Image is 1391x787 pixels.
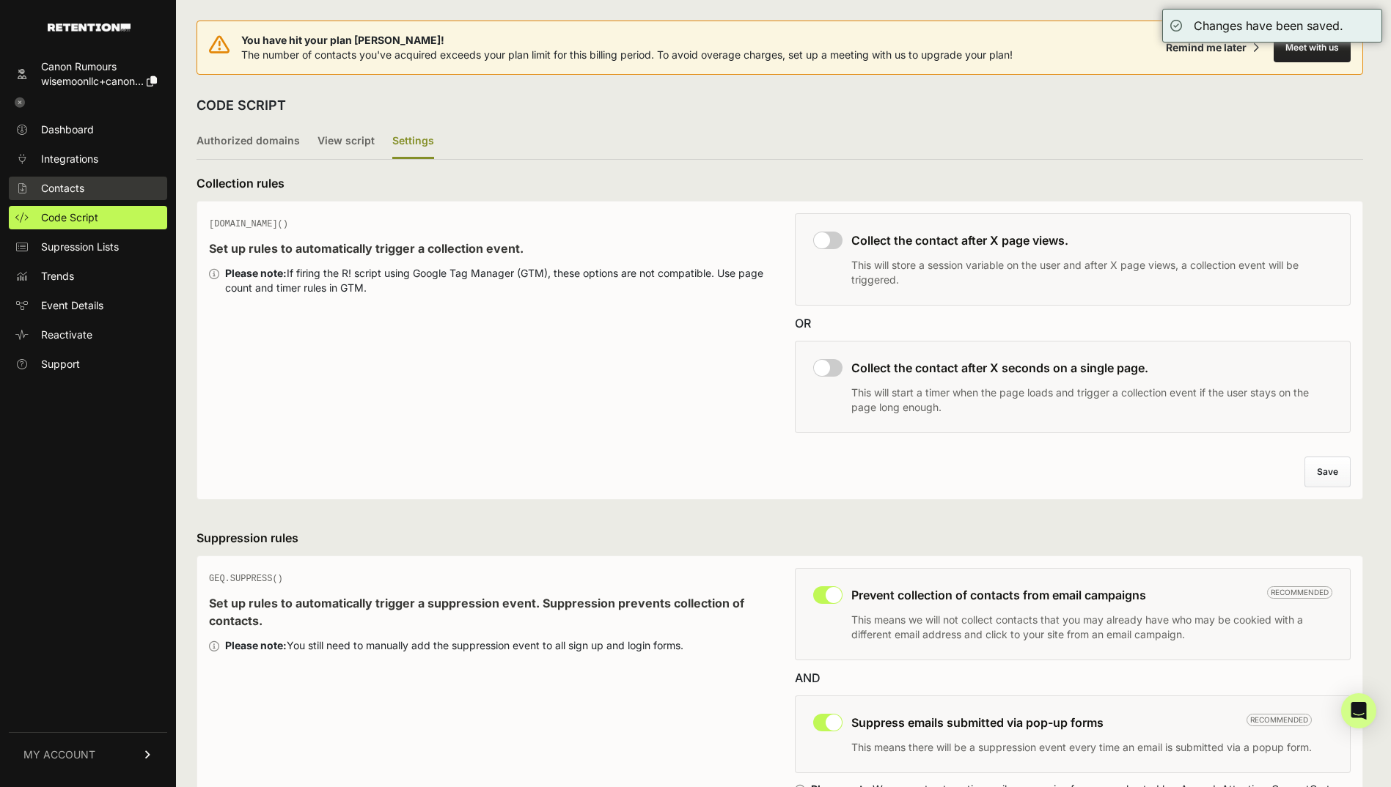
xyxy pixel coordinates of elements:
[9,55,167,93] a: Canon Rumours wisemoonllc+canon...
[1194,17,1343,34] div: Changes have been saved.
[41,357,80,372] span: Support
[318,125,375,159] label: View script
[197,95,286,116] h2: CODE SCRIPT
[197,529,1363,547] h3: Suppression rules
[9,147,167,171] a: Integrations
[41,181,84,196] span: Contacts
[41,240,119,254] span: Supression Lists
[9,294,167,317] a: Event Details
[392,125,434,159] label: Settings
[1341,693,1376,728] div: Open Intercom Messenger
[225,267,287,279] strong: Please note:
[41,298,103,313] span: Event Details
[1160,34,1265,61] button: Remind me later
[209,241,524,256] strong: Set up rules to automatically trigger a collection event.
[9,118,167,141] a: Dashboard
[41,269,74,284] span: Trends
[225,266,766,295] div: If firing the R! script using Google Tag Manager (GTM), these options are not compatible. Use pag...
[851,385,1333,415] p: This will start a timer when the page loads and trigger a collection event if the user stays on t...
[241,33,1013,48] span: You have hit your plan [PERSON_NAME]!
[23,747,95,762] span: MY ACCOUNT
[1267,586,1332,599] span: Recommended
[41,122,94,137] span: Dashboard
[851,613,1333,642] p: This means we will not collect contacts that you may already have who may be cookied with a diffe...
[197,125,300,159] label: Authorized domains
[41,210,98,225] span: Code Script
[41,59,157,74] div: Canon Rumours
[795,314,1351,332] div: OR
[1304,457,1351,487] button: Save
[48,23,131,32] img: Retention.com
[851,586,1333,604] h3: Prevent collection of contacts from email campaigns
[9,352,167,376] a: Support
[9,235,167,259] a: Supression Lists
[9,265,167,288] a: Trends
[9,206,167,229] a: Code Script
[197,174,1363,192] h3: Collection rules
[1166,40,1247,55] div: Remind me later
[851,359,1333,377] h3: Collect the contact after X seconds on a single page.
[209,219,288,229] span: [DOMAIN_NAME]()
[9,177,167,200] a: Contacts
[41,75,144,87] span: wisemoonllc+canon...
[9,732,167,777] a: MY ACCOUNT
[225,639,287,651] strong: Please note:
[1247,714,1312,726] span: Recommended
[795,669,1351,687] div: AND
[9,323,167,347] a: Reactivate
[851,258,1333,287] p: This will store a session variable on the user and after X page views, a collection event will be...
[41,152,98,166] span: Integrations
[851,740,1312,755] p: This means there will be a suppression event every time an email is submitted via a popup form.
[1274,33,1351,62] button: Meet with us
[225,638,683,653] div: You still need to manually add the suppression event to all sign up and login forms.
[209,596,744,628] strong: Set up rules to automatically trigger a suppression event. Suppression prevents collection of con...
[241,48,1013,61] span: The number of contacts you've acquired exceeds your plan limit for this billing period. To avoid ...
[851,232,1333,249] h3: Collect the contact after X page views.
[41,328,92,342] span: Reactivate
[209,574,283,584] span: GEQ.SUPPRESS()
[851,714,1312,731] h3: Suppress emails submitted via pop-up forms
